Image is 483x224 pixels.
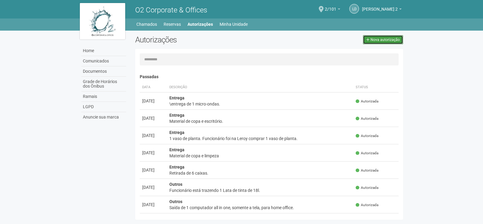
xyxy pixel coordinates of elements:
[135,6,207,14] span: O2 Corporate & Offices
[142,132,165,139] div: [DATE]
[349,4,359,14] a: Ld
[81,92,126,102] a: Ramais
[169,95,184,100] strong: Entrega
[356,116,378,121] span: Autorizada
[362,1,398,12] span: Luana de Souza 2
[356,202,378,208] span: Autorizada
[169,118,351,124] div: Material de copa e escritório.
[169,113,184,118] strong: Entrega
[135,35,265,44] h2: Autorizações
[142,184,165,190] div: [DATE]
[353,82,399,92] th: Status
[169,147,184,152] strong: Entrega
[356,99,378,104] span: Autorizada
[81,77,126,92] a: Grade de Horários dos Ônibus
[370,38,400,42] span: Nova autorização
[169,165,184,169] strong: Entrega
[81,102,126,112] a: LGPD
[81,66,126,77] a: Documentos
[363,35,403,44] a: Nova autorização
[169,130,184,135] strong: Entrega
[167,82,354,92] th: Descrição
[142,202,165,208] div: [DATE]
[188,20,213,28] a: Autorizações
[169,153,351,159] div: Material de copa e limpeza
[142,150,165,156] div: [DATE]
[81,112,126,122] a: Anuncie sua marca
[356,185,378,190] span: Autorizada
[325,1,336,12] span: 2/101
[164,20,181,28] a: Reservas
[142,167,165,173] div: [DATE]
[140,82,167,92] th: Data
[169,199,182,204] strong: Outros
[80,3,125,39] img: logo.jpg
[136,20,157,28] a: Chamados
[169,182,182,187] strong: Outros
[81,56,126,66] a: Comunicados
[325,8,340,12] a: 2/101
[356,133,378,139] span: Autorizada
[220,20,248,28] a: Minha Unidade
[356,151,378,156] span: Autorizada
[81,46,126,56] a: Home
[169,101,351,107] div: \entrega de 1 micro-ondas.
[362,8,402,12] a: [PERSON_NAME] 2
[356,168,378,173] span: Autorizada
[169,187,351,193] div: Funcionário está trazendo 1 Lata de tinta de 18l.
[140,75,399,79] h4: Passadas
[169,135,351,142] div: 1 vaso de planta. Funcionário foi na Leroy comprar 1 vaso de planta.
[169,170,351,176] div: Retirada de 6 caixas.
[169,205,351,211] div: Saída de 1 computador all in one, somente a tela, para home office.
[142,115,165,121] div: [DATE]
[142,98,165,104] div: [DATE]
